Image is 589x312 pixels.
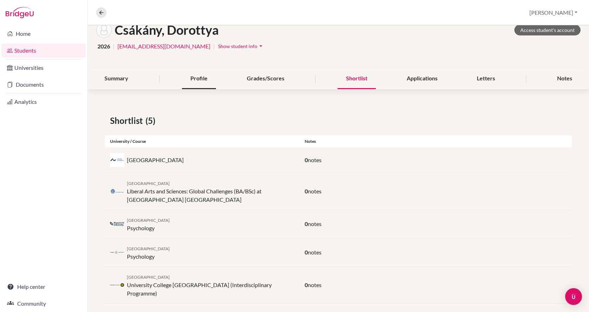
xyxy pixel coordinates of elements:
[514,25,581,35] a: Access student's account
[1,297,86,311] a: Community
[127,215,170,232] div: Psychology
[218,41,265,52] button: Show student infoarrow_drop_down
[468,68,503,89] div: Letters
[1,61,86,75] a: Universities
[110,221,124,227] img: nl_maa_omvxt46b.png
[117,42,210,51] a: [EMAIL_ADDRESS][DOMAIN_NAME]
[182,68,216,89] div: Profile
[398,68,446,89] div: Applications
[308,157,321,163] span: notes
[1,95,86,109] a: Analytics
[105,138,299,145] div: University / Course
[97,42,110,51] span: 2026
[127,246,170,251] span: [GEOGRAPHIC_DATA]
[305,249,308,255] span: 0
[127,274,170,280] span: [GEOGRAPHIC_DATA]
[1,280,86,294] a: Help center
[127,181,170,186] span: [GEOGRAPHIC_DATA]
[305,220,308,227] span: 0
[115,22,219,38] h1: Csákány, Dorottya
[96,22,112,38] img: Dorottya Csákány's avatar
[1,27,86,41] a: Home
[96,68,137,89] div: Summary
[218,43,257,49] span: Show student info
[299,138,572,145] div: Notes
[308,249,321,255] span: notes
[526,6,581,19] button: [PERSON_NAME]
[1,78,86,92] a: Documents
[338,68,376,89] div: Shortlist
[238,68,293,89] div: Grades/Scores
[127,156,184,164] p: [GEOGRAPHIC_DATA]
[257,42,264,49] i: arrow_drop_down
[305,188,308,194] span: 0
[305,157,308,163] span: 0
[308,220,321,227] span: notes
[145,114,158,127] span: (5)
[549,68,581,89] div: Notes
[308,188,321,194] span: notes
[6,7,34,18] img: Bridge-U
[110,153,124,167] img: dk_au_tq0ze9vt.jpeg
[110,283,124,288] img: nl_uu_t_tynu22.png
[110,189,124,194] img: nl_lei_oonydk7g.png
[308,281,321,288] span: notes
[110,250,124,255] img: nl_til_4eq1jlri.png
[305,281,308,288] span: 0
[1,44,86,58] a: Students
[110,114,145,127] span: Shortlist
[213,42,215,51] span: |
[127,244,170,261] div: Psychology
[113,42,115,51] span: |
[127,179,294,204] div: Liberal Arts and Sciences: Global Challenges (BA/BSc) at [GEOGRAPHIC_DATA] [GEOGRAPHIC_DATA]
[127,272,294,298] div: University College [GEOGRAPHIC_DATA] (Interdisciplinary Programme)
[565,288,582,305] div: Open Intercom Messenger
[127,218,170,223] span: [GEOGRAPHIC_DATA]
